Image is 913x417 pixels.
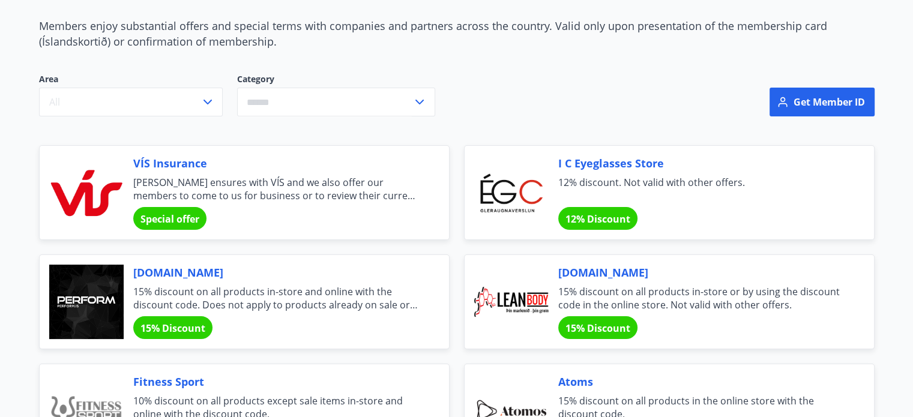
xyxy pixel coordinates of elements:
font: 15% Discount [565,322,630,335]
span: [DOMAIN_NAME] [133,265,420,280]
span: Fitness Sport [133,374,420,389]
span: [PERSON_NAME] ensures with VÍS and we also offer our members to come to us for business or to rev... [133,176,420,202]
span: Members enjoy substantial offers and special terms with companies and partners across the country... [39,19,827,49]
font: VÍS Insurance [133,156,207,170]
label: Category [237,73,435,85]
span: [DOMAIN_NAME] [558,265,845,280]
span: 15% discount on all products in-store or by using the discount code in the online store. Not vali... [558,285,845,311]
button: All [39,88,223,116]
span: 12% discount. Not valid with other offers. [558,176,845,202]
button: Get member ID [770,88,875,116]
span: Special offer [140,212,199,226]
font: I C Eyeglasses Store [558,156,664,170]
span: 12% Discount [565,212,630,226]
font: All [49,95,60,109]
font: Area [39,73,58,85]
span: 15% discount on all products in-store and online with the discount code. Does not apply to produc... [133,285,420,311]
span: 15% Discount [140,322,205,335]
font: Atoms [558,374,593,389]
